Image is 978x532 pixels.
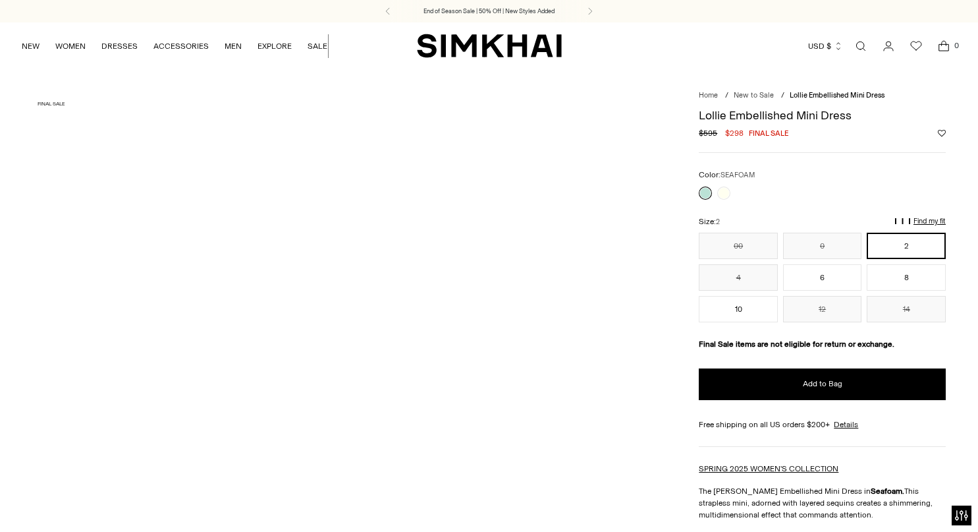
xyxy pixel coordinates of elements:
span: Add to Bag [803,378,842,390]
a: SPRING 2025 WOMEN'S COLLECTION [699,464,838,473]
a: ACCESSORIES [153,32,209,61]
span: $298 [725,127,744,139]
span: 2 [716,218,720,226]
strong: Seafoam. [871,487,904,496]
s: $595 [699,127,717,139]
div: Free shipping on all US orders $200+ [699,419,946,430]
a: WOMEN [55,32,86,61]
span: 0 [950,40,962,51]
button: Add to Wishlist [938,129,946,137]
a: DRESSES [101,32,138,61]
button: 0 [783,233,862,259]
button: USD $ [808,32,843,61]
button: 10 [699,296,778,322]
div: / [725,90,728,102]
h1: Lollie Embellished Mini Dress [699,109,946,121]
strong: Final Sale items are not eligible for return or exchange. [699,340,894,349]
a: Details [834,419,858,430]
a: Wishlist [903,33,929,59]
p: The [PERSON_NAME] Embellished Mini Dress in This strapless mini, adorned with layered sequins cre... [699,485,946,521]
button: 14 [867,296,946,322]
button: 2 [867,233,946,259]
button: 4 [699,264,778,291]
a: Open search modal [848,33,874,59]
a: SIMKHAI [417,33,562,59]
a: MEN [225,32,242,61]
a: SALE [308,32,327,61]
label: Size: [699,216,720,228]
a: NEW [22,32,40,61]
span: Lollie Embellished Mini Dress [790,91,884,100]
a: Go to the account page [875,33,902,59]
label: Color: [699,169,755,181]
button: 00 [699,233,778,259]
a: EXPLORE [258,32,292,61]
iframe: Sign Up via Text for Offers [11,482,132,521]
div: / [781,90,784,102]
a: Home [699,91,718,100]
a: Open cart modal [931,33,957,59]
button: 12 [783,296,862,322]
span: SEAFOAM [720,171,755,179]
button: 6 [783,264,862,291]
nav: breadcrumbs [699,90,946,102]
a: New to Sale [734,91,774,100]
button: Add to Bag [699,369,946,400]
button: 8 [867,264,946,291]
